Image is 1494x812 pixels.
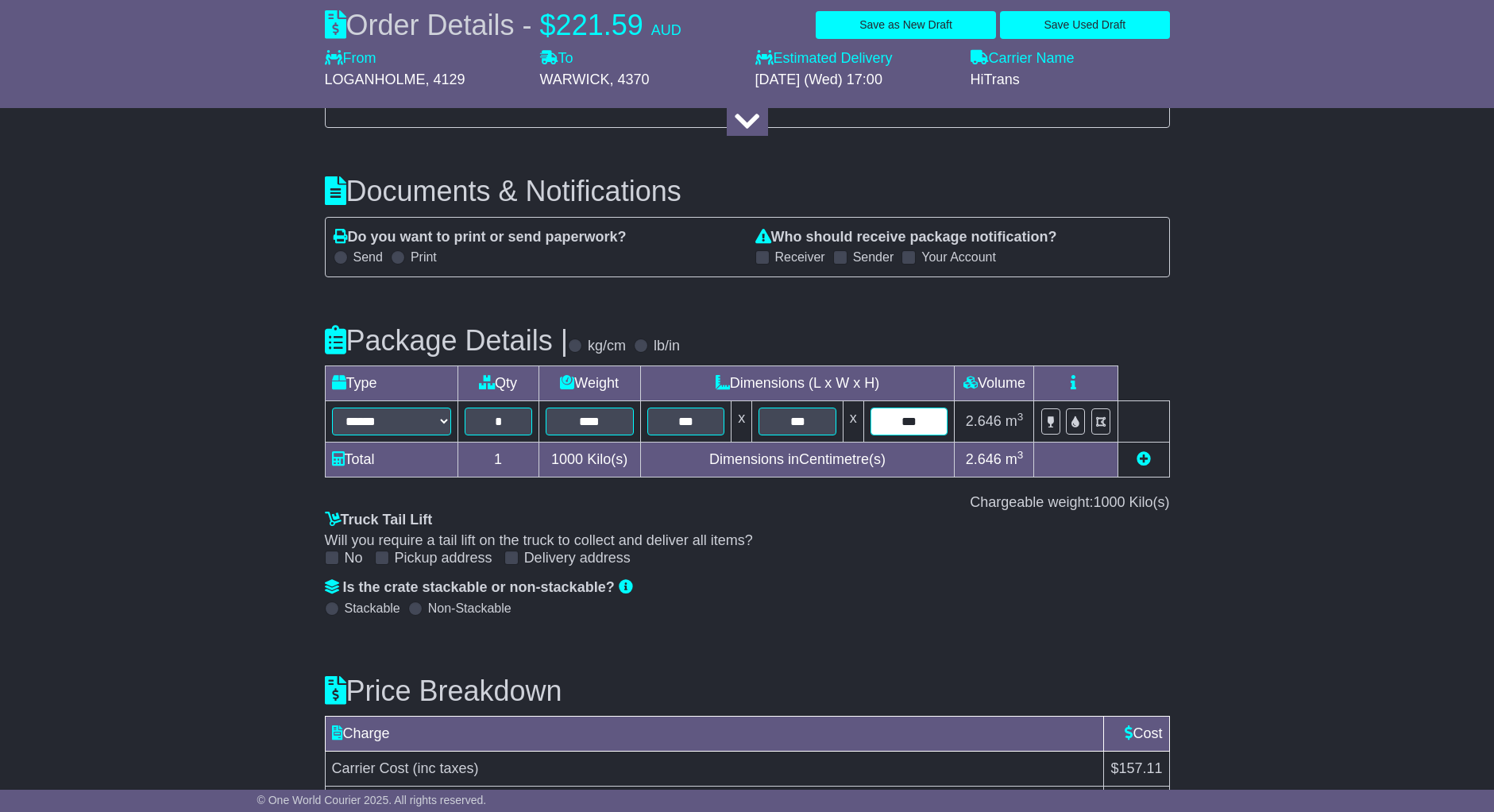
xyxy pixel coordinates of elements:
[325,717,1104,752] td: Charge
[816,11,996,39] button: Save as New Draft
[345,550,363,567] label: No
[588,338,626,355] label: kg/cm
[971,50,1075,68] label: Carrier Name
[334,229,627,246] label: Do you want to print or send paperwork?
[843,401,863,443] td: x
[325,675,1170,707] h3: Price Breakdown
[524,550,631,567] label: Delivery address
[325,494,1170,512] div: Chargeable weight: Kilo(s)
[325,72,426,87] span: LOGANHOLME
[540,50,573,68] label: To
[539,366,640,401] td: Weight
[921,249,996,265] label: Your Account
[325,8,681,42] div: Order Details -
[755,72,955,89] div: [DATE] (Wed) 17:00
[332,760,409,776] span: Carrier Cost
[610,72,650,87] span: , 4370
[343,579,615,595] span: Is the crate stackable or non-stackable?
[1017,449,1024,461] sup: 3
[540,9,556,41] span: $
[325,176,1170,207] h3: Documents & Notifications
[539,443,640,478] td: Kilo(s)
[540,72,610,87] span: WARWICK
[325,325,569,357] h3: Package Details |
[345,601,400,616] label: Stackable
[732,401,752,443] td: x
[325,443,457,478] td: Total
[457,366,539,401] td: Qty
[853,249,894,265] label: Sender
[755,50,955,68] label: Estimated Delivery
[413,760,479,776] span: (inc taxes)
[966,413,1002,429] span: 2.646
[556,9,643,41] span: 221.59
[640,366,955,401] td: Dimensions (L x W x H)
[353,249,383,265] label: Send
[640,443,955,478] td: Dimensions in Centimetre(s)
[325,50,376,68] label: From
[1006,413,1024,429] span: m
[551,451,583,467] span: 1000
[457,443,539,478] td: 1
[971,72,1170,89] div: HiTrans
[1017,411,1024,423] sup: 3
[426,72,465,87] span: , 4129
[1000,11,1169,39] button: Save Used Draft
[1093,494,1125,510] span: 1000
[654,338,680,355] label: lb/in
[1104,717,1169,752] td: Cost
[1110,760,1162,776] span: $157.11
[428,601,512,616] label: Non-Stackable
[651,22,681,38] span: AUD
[411,249,437,265] label: Print
[325,532,1170,550] div: Will you require a tail lift on the truck to collect and deliver all items?
[775,249,825,265] label: Receiver
[325,512,433,529] label: Truck Tail Lift
[395,550,492,567] label: Pickup address
[755,229,1057,246] label: Who should receive package notification?
[325,366,457,401] td: Type
[1006,451,1024,467] span: m
[955,366,1034,401] td: Volume
[1137,451,1151,467] a: Add new item
[966,451,1002,467] span: 2.646
[257,794,487,806] span: © One World Courier 2025. All rights reserved.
